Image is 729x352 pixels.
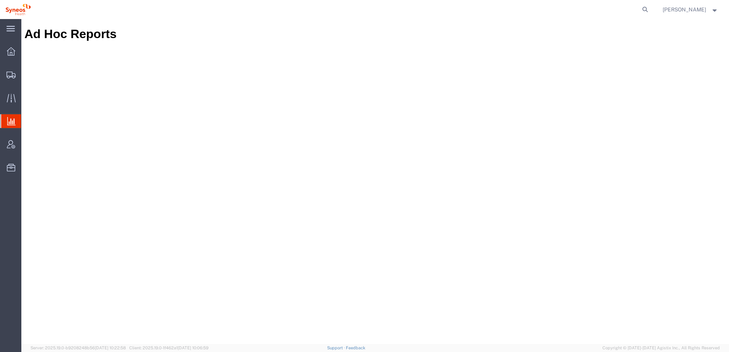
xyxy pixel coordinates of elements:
span: Client: 2025.19.0-1f462a1 [129,346,209,350]
span: Melissa Gallo [663,5,706,14]
span: [DATE] 10:22:58 [95,346,126,350]
span: Copyright © [DATE]-[DATE] Agistix Inc., All Rights Reserved [602,345,720,351]
span: Server: 2025.19.0-b9208248b56 [31,346,126,350]
span: [DATE] 10:06:59 [178,346,209,350]
img: logo [5,4,31,15]
button: [PERSON_NAME] [662,5,719,14]
a: Support [327,346,346,350]
a: Feedback [346,346,365,350]
iframe: FS Legacy Container [21,19,729,344]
